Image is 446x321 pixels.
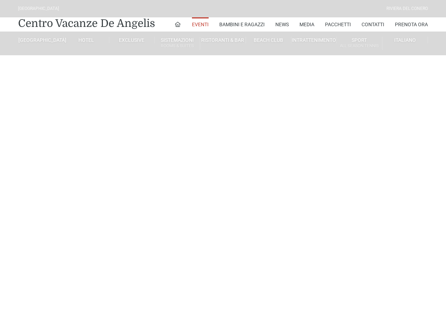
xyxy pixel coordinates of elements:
a: Italiano [382,37,428,43]
a: Centro Vacanze De Angelis [18,16,155,30]
a: Ristoranti & Bar [200,37,246,43]
span: Italiano [394,37,416,43]
a: SistemazioniRooms & Suites [155,37,200,50]
a: SportAll Season Tennis [337,37,382,50]
a: Media [299,17,314,32]
a: Pacchetti [325,17,351,32]
div: Riviera Del Conero [386,5,428,12]
a: [GEOGRAPHIC_DATA] [18,37,64,43]
a: Eventi [192,17,209,32]
a: Bambini e Ragazzi [219,17,265,32]
a: Beach Club [246,37,291,43]
a: Intrattenimento [291,37,337,43]
small: All Season Tennis [337,43,382,49]
a: Exclusive [109,37,155,43]
small: Rooms & Suites [155,43,200,49]
a: Contatti [362,17,384,32]
a: News [275,17,289,32]
a: Hotel [64,37,109,43]
div: [GEOGRAPHIC_DATA] [18,5,59,12]
a: Prenota Ora [395,17,428,32]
